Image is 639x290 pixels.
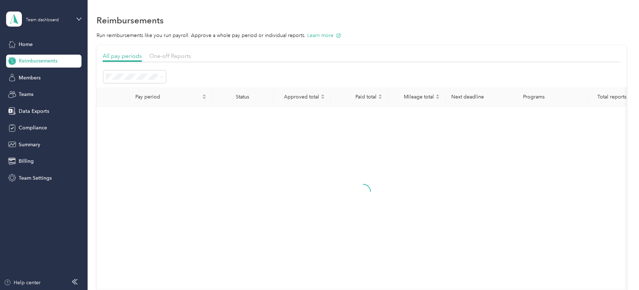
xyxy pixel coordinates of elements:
[19,141,40,148] span: Summary
[135,94,201,100] span: Pay period
[378,93,382,97] span: caret-up
[19,174,52,182] span: Team Settings
[149,52,191,59] span: One-off Reports
[273,87,331,106] th: Approved total
[19,157,34,165] span: Billing
[517,87,589,106] th: Programs
[19,74,41,82] span: Members
[307,32,341,39] button: Learn more
[321,96,325,100] span: caret-down
[336,94,377,100] span: Paid total
[19,57,57,65] span: Reimbursements
[589,87,632,106] th: Total reports
[97,32,627,39] p: Run reimbursements like you run payroll. Approve a whole pay period or individual reports.
[218,94,267,100] div: Status
[19,107,49,115] span: Data Exports
[4,279,41,286] button: Help center
[388,87,446,106] th: Mileage total
[19,91,33,98] span: Teams
[202,93,206,97] span: caret-up
[394,94,434,100] span: Mileage total
[378,96,382,100] span: caret-down
[279,94,319,100] span: Approved total
[321,93,325,97] span: caret-up
[130,87,212,106] th: Pay period
[435,96,440,100] span: caret-down
[331,87,388,106] th: Paid total
[435,93,440,97] span: caret-up
[446,87,517,106] th: Next deadline
[19,41,33,48] span: Home
[97,17,164,24] h1: Reimbursements
[26,18,59,22] div: Team dashboard
[103,52,142,59] span: All pay periods
[19,124,47,132] span: Compliance
[599,250,639,290] iframe: Everlance-gr Chat Button Frame
[202,96,206,100] span: caret-down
